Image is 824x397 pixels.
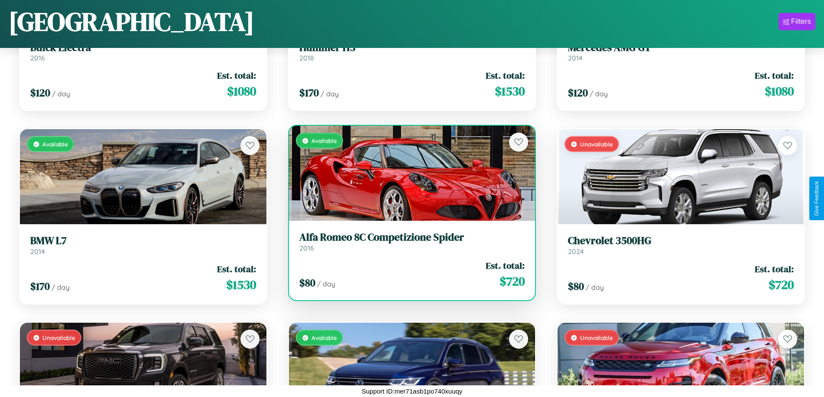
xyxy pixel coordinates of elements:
[362,385,462,397] p: Support ID: mer71asb1po740xuuqy
[791,17,811,26] div: Filters
[568,235,794,247] h3: Chevrolet 3500HG
[568,235,794,256] a: Chevrolet 3500HG2024
[299,86,319,100] span: $ 170
[30,279,50,293] span: $ 170
[42,334,75,341] span: Unavailable
[486,69,525,82] span: Est. total:
[227,83,256,100] span: $ 1080
[9,4,254,39] h1: [GEOGRAPHIC_DATA]
[299,54,314,62] span: 2018
[30,247,45,256] span: 2014
[765,83,794,100] span: $ 1080
[814,181,820,216] div: Give Feedback
[586,283,604,292] span: / day
[755,263,794,275] span: Est. total:
[42,140,68,148] span: Available
[311,334,337,341] span: Available
[299,231,525,244] h3: Alfa Romeo 8C Competizione Spider
[580,140,613,148] span: Unavailable
[568,86,588,100] span: $ 120
[779,13,815,30] button: Filters
[217,69,256,82] span: Est. total:
[30,86,50,100] span: $ 120
[30,41,256,63] a: Buick Electra2016
[590,89,608,98] span: / day
[568,279,584,293] span: $ 80
[568,41,794,63] a: Mercedes AMG GT2014
[317,279,335,288] span: / day
[568,54,583,62] span: 2014
[311,137,337,144] span: Available
[226,276,256,293] span: $ 1530
[30,235,256,256] a: BMW L72014
[500,273,525,290] span: $ 720
[769,276,794,293] span: $ 720
[30,54,45,62] span: 2016
[30,235,256,247] h3: BMW L7
[217,263,256,275] span: Est. total:
[299,231,525,252] a: Alfa Romeo 8C Competizione Spider2016
[299,276,315,290] span: $ 80
[568,247,584,256] span: 2024
[486,259,525,272] span: Est. total:
[51,283,70,292] span: / day
[52,89,70,98] span: / day
[299,244,314,252] span: 2016
[755,69,794,82] span: Est. total:
[580,334,613,341] span: Unavailable
[299,41,525,63] a: Hummer H32018
[321,89,339,98] span: / day
[495,83,525,100] span: $ 1530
